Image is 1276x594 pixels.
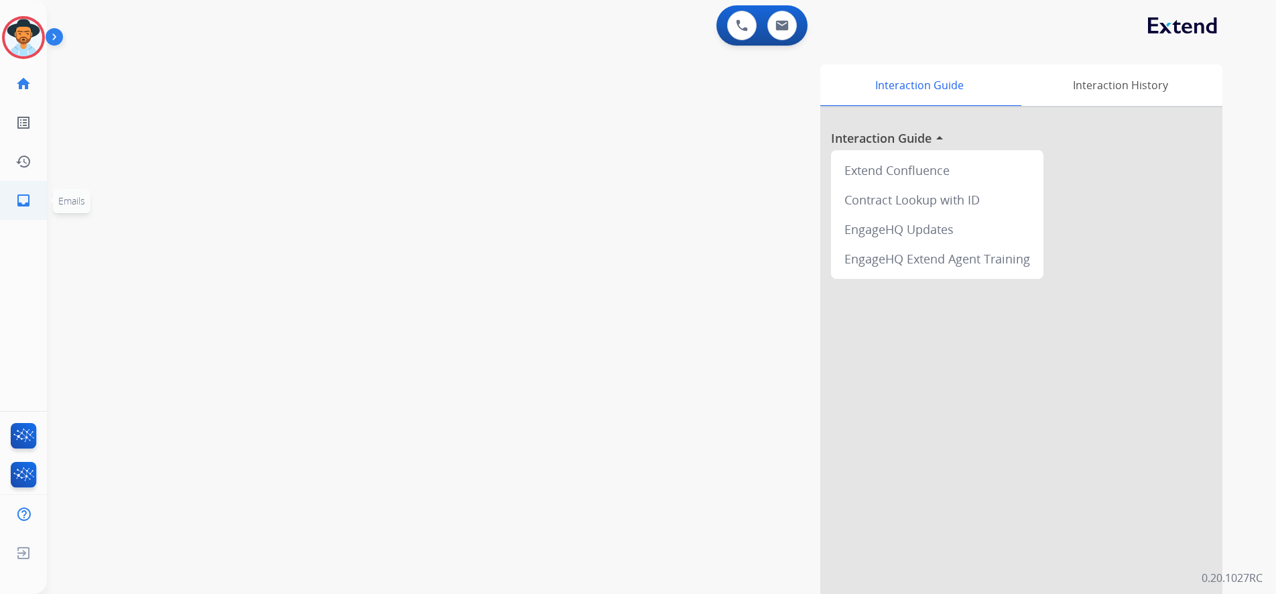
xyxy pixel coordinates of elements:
p: 0.20.1027RC [1202,570,1263,586]
mat-icon: history [15,154,31,170]
mat-icon: inbox [15,192,31,209]
div: Extend Confluence [836,156,1038,185]
span: Emails [58,194,85,207]
div: EngageHQ Extend Agent Training [836,244,1038,274]
div: Contract Lookup with ID [836,185,1038,215]
div: EngageHQ Updates [836,215,1038,244]
mat-icon: list_alt [15,115,31,131]
img: avatar [5,19,42,56]
div: Interaction History [1018,64,1222,106]
mat-icon: home [15,76,31,92]
div: Interaction Guide [820,64,1018,106]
